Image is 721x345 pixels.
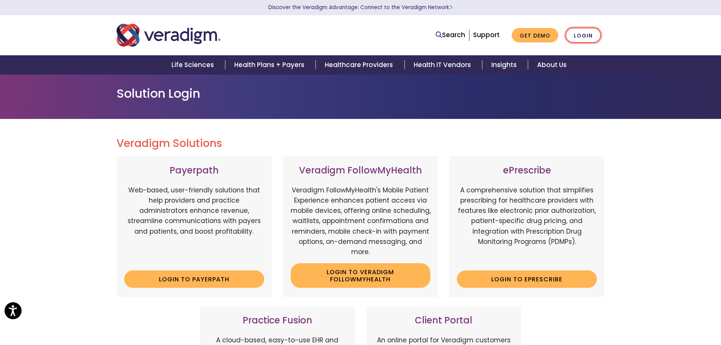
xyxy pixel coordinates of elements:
a: Get Demo [512,28,558,43]
a: Insights [482,55,528,75]
a: Login to Veradigm FollowMyHealth [291,263,431,288]
h3: Payerpath [124,165,264,176]
a: Login to ePrescribe [457,270,597,288]
a: Search [436,30,465,40]
h3: Practice Fusion [207,315,347,326]
a: Support [473,30,500,39]
a: Login [565,28,601,43]
h2: Veradigm Solutions [117,137,605,150]
a: Login to Payerpath [124,270,264,288]
p: Web-based, user-friendly solutions that help providers and practice administrators enhance revenu... [124,185,264,265]
a: Health Plans + Payers [225,55,316,75]
span: Learn More [449,4,453,11]
p: A comprehensive solution that simplifies prescribing for healthcare providers with features like ... [457,185,597,265]
a: Discover the Veradigm Advantage: Connect to the Veradigm NetworkLearn More [268,4,453,11]
h1: Solution Login [117,86,605,101]
a: About Us [528,55,576,75]
a: Healthcare Providers [316,55,404,75]
a: Health IT Vendors [405,55,482,75]
p: Veradigm FollowMyHealth's Mobile Patient Experience enhances patient access via mobile devices, o... [291,185,431,257]
a: Life Sciences [162,55,225,75]
img: Veradigm logo [117,23,221,48]
h3: ePrescribe [457,165,597,176]
h3: Client Portal [374,315,514,326]
h3: Veradigm FollowMyHealth [291,165,431,176]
